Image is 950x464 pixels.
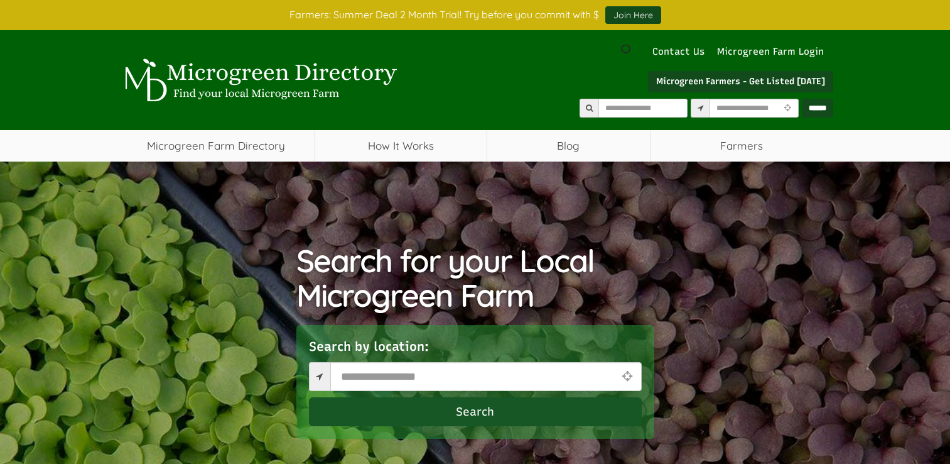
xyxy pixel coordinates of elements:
a: Join Here [605,6,661,24]
img: Microgreen Directory [117,58,400,102]
a: Microgreen Farmers - Get Listed [DATE] [648,71,833,92]
a: How It Works [315,130,487,162]
a: Microgreen Farm Directory [117,130,315,162]
div: Farmers: Summer Deal 2 Month Trial! Try before you commit with $ [108,6,843,24]
h1: Search for your Local Microgreen Farm [296,243,654,312]
i: Use Current Location [618,370,635,382]
a: Microgreen Farm Login [717,45,830,58]
button: Search [309,397,642,426]
label: Search by location: [309,338,429,356]
a: Contact Us [646,45,711,58]
a: Blog [487,130,650,162]
i: Use Current Location [781,104,794,113]
span: Farmers [650,130,833,162]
